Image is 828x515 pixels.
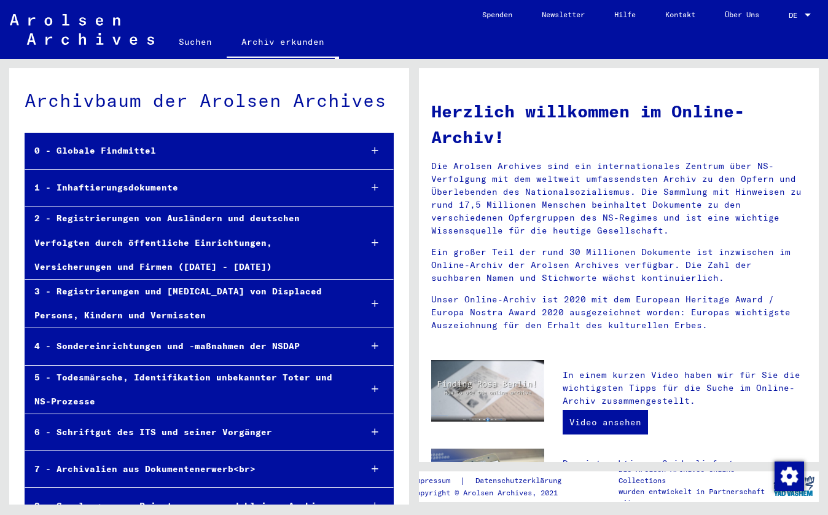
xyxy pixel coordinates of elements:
a: Suchen [164,27,227,57]
p: wurden entwickelt in Partnerschaft mit [619,486,769,508]
a: Datenschutzerklärung [466,474,576,487]
div: 0 - Globale Findmittel [25,139,351,163]
img: video.jpg [431,360,544,422]
a: Archiv erkunden [227,27,339,59]
img: Arolsen_neg.svg [10,14,154,45]
div: Zustimmung ändern [774,461,803,490]
p: Copyright © Arolsen Archives, 2021 [412,487,576,498]
img: yv_logo.png [771,471,817,501]
div: 2 - Registrierungen von Ausländern und deutschen Verfolgten durch öffentliche Einrichtungen, Vers... [25,206,351,279]
h1: Herzlich willkommen im Online-Archiv! [431,98,807,150]
span: DE [789,11,802,20]
div: 7 - Archivalien aus Dokumentenerwerb<br> [25,457,351,481]
a: Video ansehen [563,410,648,434]
img: Zustimmung ändern [775,462,804,491]
p: In einem kurzen Video haben wir für Sie die wichtigsten Tipps für die Suche im Online-Archiv zusa... [563,369,807,407]
p: Die Arolsen Archives Online-Collections [619,464,769,486]
div: 6 - Schriftgut des ITS und seiner Vorgänger [25,420,351,444]
a: Impressum [412,474,460,487]
div: 5 - Todesmärsche, Identifikation unbekannter Toter und NS-Prozesse [25,366,351,414]
div: 3 - Registrierungen und [MEDICAL_DATA] von Displaced Persons, Kindern und Vermissten [25,280,351,328]
div: Archivbaum der Arolsen Archives [25,87,394,114]
div: 4 - Sondereinrichtungen und -maßnahmen der NSDAP [25,334,351,358]
p: Unser Online-Archiv ist 2020 mit dem European Heritage Award / Europa Nostra Award 2020 ausgezeic... [431,293,807,332]
div: | [412,474,576,487]
p: Ein großer Teil der rund 30 Millionen Dokumente ist inzwischen im Online-Archiv der Arolsen Archi... [431,246,807,285]
div: 1 - Inhaftierungsdokumente [25,176,351,200]
p: Die Arolsen Archives sind ein internationales Zentrum über NS-Verfolgung mit dem weltweit umfasse... [431,160,807,237]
